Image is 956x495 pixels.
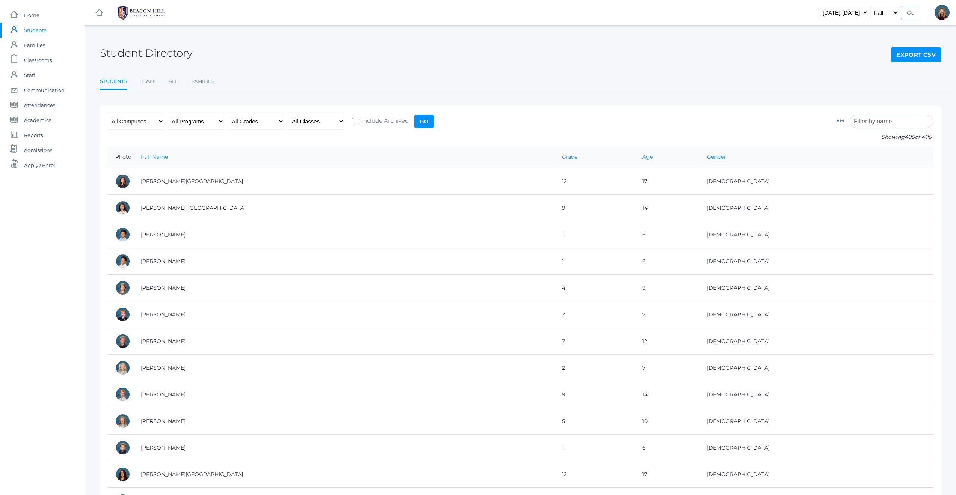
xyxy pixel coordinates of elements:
td: [DEMOGRAPHIC_DATA] [699,275,933,301]
div: Phoenix Abdulla [115,200,130,215]
div: Grayson Abrea [115,254,130,269]
span: Home [24,8,39,23]
td: 6 [635,221,699,248]
td: 4 [554,275,635,301]
input: Go [901,6,920,19]
td: 17 [635,168,699,195]
td: 1 [554,248,635,275]
td: 1 [554,435,635,461]
td: [DEMOGRAPHIC_DATA] [699,168,933,195]
span: Families [24,38,45,53]
input: Include Archived [352,118,359,125]
td: 7 [554,328,635,355]
td: [DEMOGRAPHIC_DATA] [699,328,933,355]
td: [PERSON_NAME] [133,408,554,435]
div: Lindsay Leeds [935,5,950,20]
td: [DEMOGRAPHIC_DATA] [699,355,933,381]
td: 6 [635,435,699,461]
td: 12 [554,461,635,488]
span: Students [24,23,46,38]
td: 2 [554,301,635,328]
div: Victoria Arellano [115,467,130,482]
td: [DEMOGRAPHIC_DATA] [699,221,933,248]
td: [PERSON_NAME] [133,435,554,461]
th: Photo [108,146,133,168]
td: 2 [554,355,635,381]
span: Reports [24,128,43,143]
a: Grade [562,153,577,160]
a: Full Name [141,153,168,160]
td: 6 [635,248,699,275]
span: Attendances [24,98,55,113]
td: 12 [554,168,635,195]
h2: Student Directory [100,47,193,59]
a: All [169,74,178,89]
td: [DEMOGRAPHIC_DATA] [699,461,933,488]
td: [PERSON_NAME] [133,275,554,301]
td: 10 [635,408,699,435]
div: Amelia Adams [115,280,130,295]
td: [PERSON_NAME] [133,221,554,248]
div: Charlotte Abdulla [115,174,130,189]
td: [DEMOGRAPHIC_DATA] [699,248,933,275]
a: Students [100,74,127,90]
td: [PERSON_NAME] [133,381,554,408]
td: [PERSON_NAME][GEOGRAPHIC_DATA] [133,168,554,195]
span: Academics [24,113,51,128]
a: Export CSV [891,47,941,62]
td: 9 [554,381,635,408]
input: Filter by name [850,115,933,128]
div: Jack Adams [115,307,130,322]
span: 406 [905,134,915,140]
div: Paige Albanese [115,414,130,429]
td: [PERSON_NAME] [133,355,554,381]
td: 9 [635,275,699,301]
td: [DEMOGRAPHIC_DATA] [699,301,933,328]
div: Elle Albanese [115,360,130,375]
p: Showing of 406 [837,133,933,141]
td: 17 [635,461,699,488]
span: Admissions [24,143,52,158]
a: Gender [707,153,726,160]
a: Families [191,74,214,89]
span: Include Archived [359,117,409,126]
td: [PERSON_NAME] [133,301,554,328]
div: Logan Albanese [115,387,130,402]
td: [DEMOGRAPHIC_DATA] [699,408,933,435]
td: 14 [635,381,699,408]
td: 5 [554,408,635,435]
td: 9 [554,195,635,221]
input: Go [414,115,434,128]
span: Classrooms [24,53,52,68]
td: [DEMOGRAPHIC_DATA] [699,381,933,408]
td: 1 [554,221,635,248]
a: Staff [140,74,156,89]
div: Dominic Abrea [115,227,130,242]
a: Age [642,153,653,160]
span: Staff [24,68,35,83]
div: Cole Albanese [115,334,130,349]
td: [PERSON_NAME][GEOGRAPHIC_DATA] [133,461,554,488]
span: Apply / Enroll [24,158,57,173]
td: [PERSON_NAME] [133,248,554,275]
td: [PERSON_NAME], [GEOGRAPHIC_DATA] [133,195,554,221]
td: 7 [635,301,699,328]
div: Nolan Alstot [115,440,130,455]
td: [PERSON_NAME] [133,328,554,355]
span: Communication [24,83,65,98]
td: [DEMOGRAPHIC_DATA] [699,195,933,221]
td: 7 [635,355,699,381]
td: 14 [635,195,699,221]
td: 12 [635,328,699,355]
td: [DEMOGRAPHIC_DATA] [699,435,933,461]
img: BHCALogos-05-308ed15e86a5a0abce9b8dd61676a3503ac9727e845dece92d48e8588c001991.png [113,3,169,22]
